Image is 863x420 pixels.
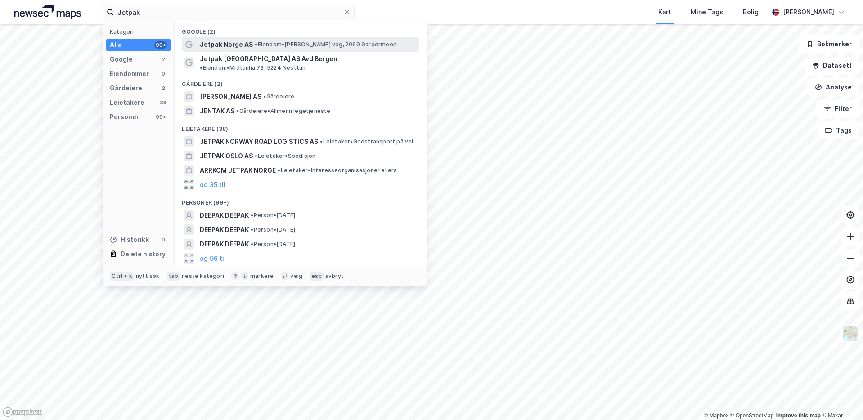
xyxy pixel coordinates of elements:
[200,151,253,161] span: JETPAK OSLO AS
[278,167,280,174] span: •
[110,97,144,108] div: Leietakere
[175,21,427,37] div: Google (2)
[842,325,859,342] img: Z
[807,78,859,96] button: Analyse
[818,121,859,139] button: Tags
[200,54,337,64] span: Jetpak [GEOGRAPHIC_DATA] AS Avd Bergen
[160,70,167,77] div: 0
[110,54,133,65] div: Google
[743,7,759,18] div: Bolig
[110,40,122,50] div: Alle
[110,28,171,35] div: Kategori
[325,273,344,280] div: avbryt
[200,91,261,102] span: [PERSON_NAME] AS
[658,7,671,18] div: Kart
[251,241,295,248] span: Person • [DATE]
[200,64,202,71] span: •
[320,138,323,145] span: •
[263,93,266,100] span: •
[290,273,302,280] div: velg
[255,41,396,48] span: Eiendom • [PERSON_NAME] veg, 2060 Gardermoen
[175,73,427,89] div: Gårdeiere (2)
[167,272,180,281] div: tab
[818,377,863,420] div: Kontrollprogram for chat
[251,212,253,219] span: •
[236,107,330,115] span: Gårdeiere • Allmenn legetjeneste
[154,41,167,49] div: 99+
[251,241,253,247] span: •
[175,192,427,208] div: Personer (99+)
[200,165,276,176] span: ARRKOM JETPAK NORGE
[200,224,249,235] span: DEEPAK DEEPAK
[160,56,167,63] div: 2
[160,236,167,243] div: 0
[121,249,166,259] div: Delete history
[783,7,834,18] div: [PERSON_NAME]
[255,152,257,159] span: •
[110,234,149,245] div: Historikk
[110,68,149,79] div: Eiendommer
[110,272,134,281] div: Ctrl + k
[160,85,167,92] div: 2
[136,273,160,280] div: nytt søk
[160,99,167,106] div: 38
[730,412,774,419] a: OpenStreetMap
[704,412,728,419] a: Mapbox
[114,5,343,19] input: Søk på adresse, matrikkel, gårdeiere, leietakere eller personer
[799,35,859,53] button: Bokmerker
[251,226,253,233] span: •
[200,179,225,190] button: og 35 til
[200,64,306,71] span: Eiendom • Midtunlia 73, 5224 Nesttun
[110,112,139,122] div: Personer
[175,118,427,134] div: Leietakere (38)
[776,412,821,419] a: Improve this map
[182,273,224,280] div: neste kategori
[200,210,249,221] span: DEEPAK DEEPAK
[255,152,315,160] span: Leietaker • Spedisjon
[250,273,274,280] div: markere
[200,239,249,250] span: DEEPAK DEEPAK
[200,253,226,264] button: og 96 til
[154,113,167,121] div: 99+
[310,272,324,281] div: esc
[251,212,295,219] span: Person • [DATE]
[14,5,81,19] img: logo.a4113a55bc3d86da70a041830d287a7e.svg
[3,407,42,417] a: Mapbox homepage
[110,83,142,94] div: Gårdeiere
[255,41,257,48] span: •
[320,138,413,145] span: Leietaker • Godstransport på vei
[236,107,239,114] span: •
[263,93,294,100] span: Gårdeiere
[200,39,253,50] span: Jetpak Norge AS
[691,7,723,18] div: Mine Tags
[278,167,397,174] span: Leietaker • Interesseorganisasjoner ellers
[200,136,318,147] span: JETPAK NORWAY ROAD LOGISTICS AS
[805,57,859,75] button: Datasett
[200,106,234,116] span: JENTAK AS
[818,377,863,420] iframe: Chat Widget
[816,100,859,118] button: Filter
[251,226,295,233] span: Person • [DATE]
